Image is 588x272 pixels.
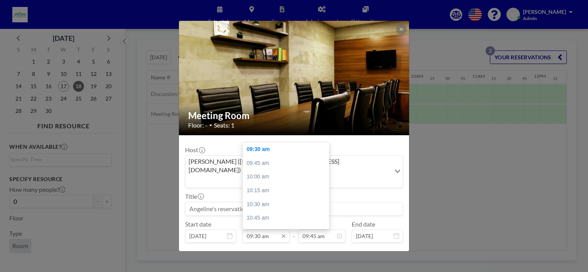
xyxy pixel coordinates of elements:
span: • [209,122,212,128]
div: 10:45 am [243,211,333,225]
label: Host [185,146,204,154]
span: - [293,223,295,240]
img: 537.jpg [179,1,410,155]
div: 10:15 am [243,184,333,198]
label: Title [185,193,203,200]
div: 10:30 am [243,198,333,212]
label: End date [352,220,375,228]
input: Angeline's reservation [185,202,403,215]
span: Floor: - [188,121,207,129]
div: Search for option [185,156,403,188]
h2: Meeting Room [188,110,401,121]
div: 11:00 am [243,225,333,239]
label: Start date [185,220,211,228]
input: Search for option [186,176,390,186]
span: Seats: 1 [214,121,234,129]
div: 09:45 am [243,156,333,170]
label: Repeat (until [DATE]) [194,250,251,257]
span: [PERSON_NAME] ([PERSON_NAME][EMAIL_ADDRESS][DOMAIN_NAME]) [187,157,389,175]
div: 10:00 am [243,170,333,184]
div: 09:30 am [243,143,333,156]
